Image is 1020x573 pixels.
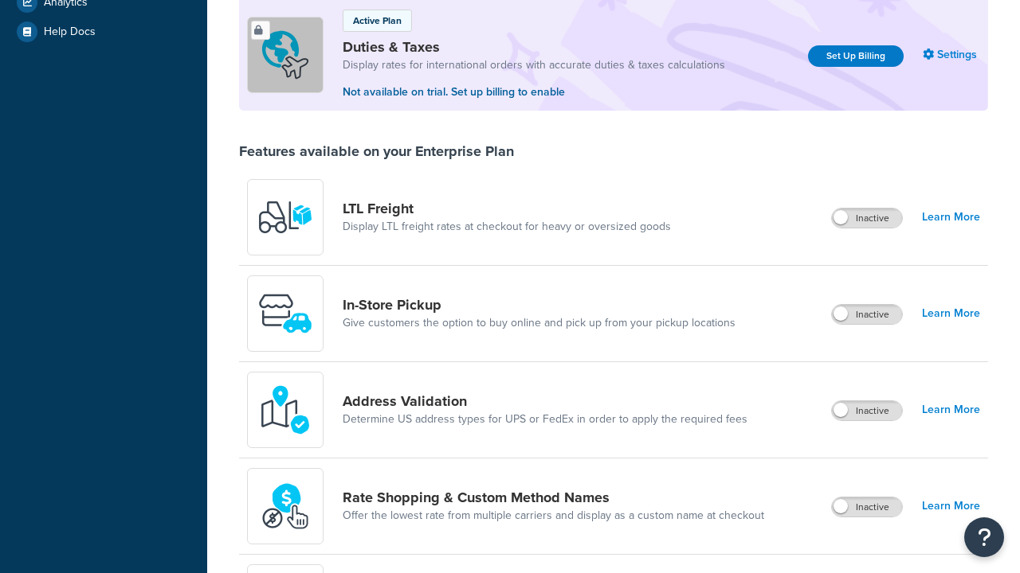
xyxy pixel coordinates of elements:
[922,206,980,228] a: Learn More
[343,38,725,56] a: Duties & Taxes
[343,489,764,506] a: Rate Shopping & Custom Method Names
[832,401,902,420] label: Inactive
[832,209,902,228] label: Inactive
[832,305,902,324] label: Inactive
[343,200,671,217] a: LTL Freight
[353,14,402,28] p: Active Plan
[343,411,747,427] a: Determine US address types for UPS or FedEx in order to apply the required fees
[922,495,980,517] a: Learn More
[808,45,904,67] a: Set Up Billing
[923,44,980,66] a: Settings
[343,315,736,331] a: Give customers the option to buy online and pick up from your pickup locations
[257,189,313,245] img: y79ZsPf0fXUFUhFXDzUgf+ktZg5F2+ohG75+v3d2s1D9TjoU8PiyCIluIjV41seZevKCRuEjTPPOKHJsQcmKCXGdfprl3L4q7...
[343,508,764,524] a: Offer the lowest rate from multiple carriers and display as a custom name at checkout
[922,302,980,325] a: Learn More
[343,296,736,314] a: In-Store Pickup
[922,399,980,421] a: Learn More
[12,18,195,46] a: Help Docs
[257,286,313,341] img: wfgcfpwTIucLEAAAAASUVORK5CYII=
[44,25,96,39] span: Help Docs
[343,392,747,410] a: Address Validation
[343,219,671,235] a: Display LTL freight rates at checkout for heavy or oversized goods
[239,142,514,160] div: Features available on your Enterprise Plan
[964,517,1004,557] button: Open Resource Center
[832,497,902,516] label: Inactive
[343,57,725,73] a: Display rates for international orders with accurate duties & taxes calculations
[257,382,313,438] img: kIG8fy0lQAAAABJRU5ErkJggg==
[343,84,725,101] p: Not available on trial. Set up billing to enable
[257,478,313,534] img: icon-duo-feat-rate-shopping-ecdd8bed.png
